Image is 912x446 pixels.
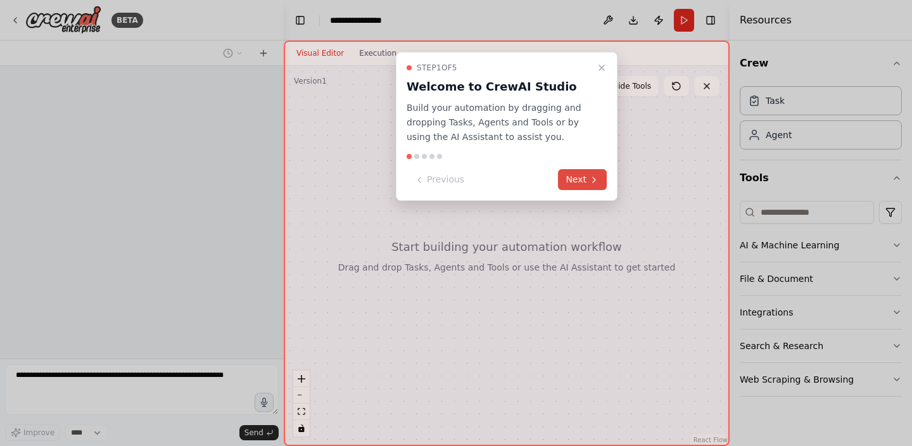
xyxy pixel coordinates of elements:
button: Next [558,169,607,190]
span: Step 1 of 5 [417,63,457,73]
button: Hide left sidebar [291,11,309,29]
button: Previous [407,169,472,190]
h3: Welcome to CrewAI Studio [407,78,592,96]
button: Close walkthrough [594,60,609,75]
p: Build your automation by dragging and dropping Tasks, Agents and Tools or by using the AI Assista... [407,101,592,144]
